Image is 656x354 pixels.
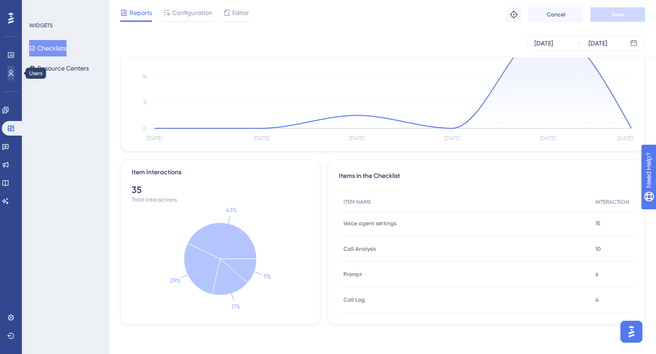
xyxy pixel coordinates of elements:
[232,7,249,18] span: Editor
[143,99,147,106] tspan: 8
[595,296,599,303] span: 4
[343,245,376,253] span: Call Analysis
[540,135,555,142] tspan: [DATE]
[147,135,162,142] tspan: [DATE]
[29,22,53,29] div: WIDGETS
[595,245,601,253] span: 10
[170,277,180,284] text: 29%
[21,2,57,13] span: Need Help?
[547,11,565,18] span: Cancel
[589,38,607,49] div: [DATE]
[339,171,400,186] span: Items in the Checklist
[132,167,181,178] div: Item Interactions
[595,198,629,206] span: INTERACTION
[617,135,633,142] tspan: [DATE]
[254,135,269,142] tspan: [DATE]
[263,273,271,280] text: 11%
[226,207,237,213] text: 43%
[343,198,371,206] span: ITEM NAME
[528,7,583,22] button: Cancel
[29,60,89,76] button: Resource Centers
[132,183,309,196] div: 35
[343,220,396,227] span: Voice agent settings
[534,38,553,49] div: [DATE]
[595,220,600,227] span: 15
[343,296,365,303] span: Call Log
[445,135,460,142] tspan: [DATE]
[595,271,598,278] span: 6
[343,271,362,278] span: Prompt
[142,73,147,80] tspan: 16
[143,125,147,131] tspan: 0
[29,40,67,56] button: Checklists
[611,11,624,18] span: Save
[172,7,212,18] span: Configuration
[618,318,645,345] iframe: UserGuiding AI Assistant Launcher
[129,7,152,18] span: Reports
[349,135,364,142] tspan: [DATE]
[590,7,645,22] button: Save
[231,303,240,310] text: 17%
